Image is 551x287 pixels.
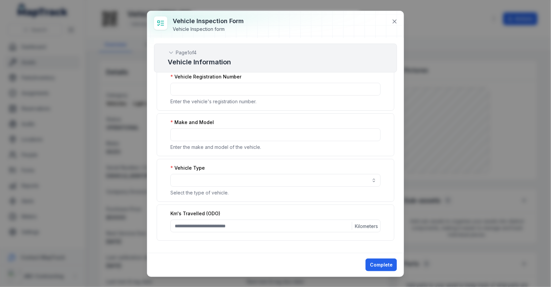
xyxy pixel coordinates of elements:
[170,165,205,171] label: Vehicle Type
[173,16,244,26] h3: Vehicle Inspection form
[173,26,244,33] div: Vehicle Inspection form
[170,119,214,126] label: Make and Model
[170,98,381,105] p: Enter the vehicle's registration number.
[170,210,220,217] label: Km's Travelled (ODO)
[170,220,381,232] input: :r1is:-form-item-label
[170,73,241,80] label: Vehicle Registration Number
[170,189,381,196] p: Select the type of vehicle.
[170,83,381,96] input: :r1im:-form-item-label
[170,144,381,151] p: Enter the make and model of the vehicle.
[168,57,383,67] h2: Vehicle Information
[176,49,196,56] span: Page 1 of 4
[170,128,381,141] input: :r1in:-form-item-label
[366,259,397,271] button: Complete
